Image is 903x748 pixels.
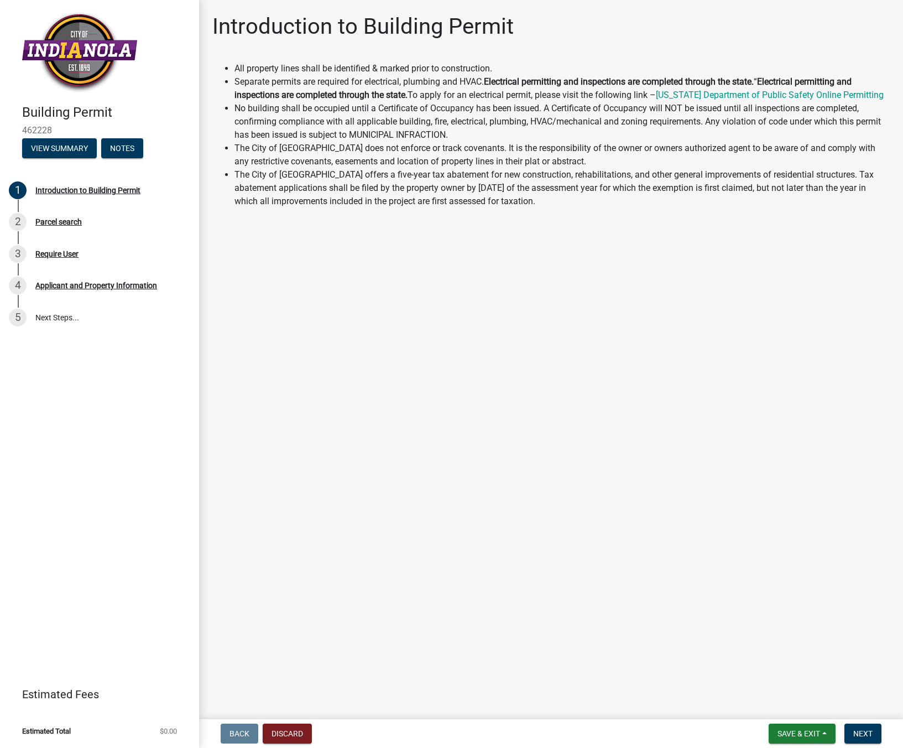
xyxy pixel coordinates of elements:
span: Back [229,729,249,738]
div: Applicant and Property Information [35,282,157,289]
wm-modal-confirm: Summary [22,144,97,153]
span: $0.00 [160,728,177,735]
a: [US_STATE] Department of Public Safety Online Permitting [656,90,884,100]
button: View Summary [22,138,97,158]
h1: Introduction to Building Permit [212,13,514,40]
button: Save & Exit [769,724,836,744]
img: City of Indianola, Iowa [22,12,137,93]
h4: Building Permit [22,105,190,121]
div: 3 [9,245,27,263]
div: 2 [9,213,27,231]
a: Estimated Fees [9,683,181,705]
li: No building shall be occupied until a Certificate of Occupancy has been issued. A Certificate of ... [234,102,890,142]
div: Introduction to Building Permit [35,186,140,194]
span: Next [853,729,873,738]
span: Estimated Total [22,728,71,735]
button: Notes [101,138,143,158]
li: Separate permits are required for electrical, plumbing and HVAC. “ To apply for an electrical per... [234,75,890,102]
strong: Electrical permitting and inspections are completed through the state. [484,76,754,87]
button: Back [221,724,258,744]
button: Next [844,724,881,744]
li: All property lines shall be identified & marked prior to construction. [234,62,890,75]
div: 5 [9,309,27,326]
li: The City of [GEOGRAPHIC_DATA] offers a five-year tax abatement for new construction, rehabilitati... [234,168,890,208]
span: 462228 [22,125,177,136]
div: Parcel search [35,218,82,226]
div: 4 [9,277,27,294]
span: Save & Exit [777,729,820,738]
wm-modal-confirm: Notes [101,144,143,153]
div: Require User [35,250,79,258]
li: The City of [GEOGRAPHIC_DATA] does not enforce or track covenants. It is the responsibility of th... [234,142,890,168]
button: Discard [263,724,312,744]
div: 1 [9,181,27,199]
